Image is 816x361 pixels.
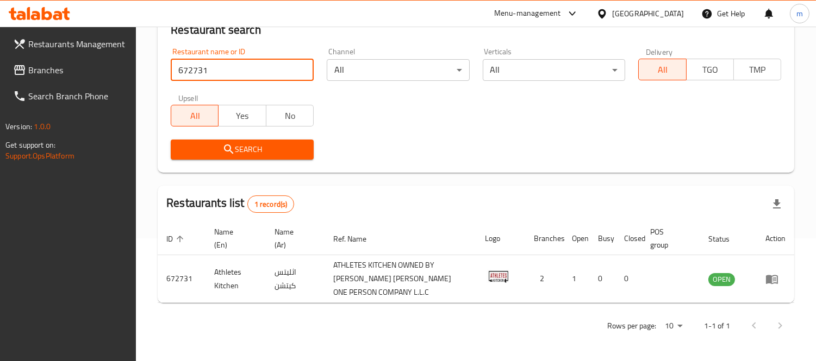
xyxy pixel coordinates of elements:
div: Menu-management [494,7,561,20]
button: TGO [686,59,734,80]
span: Search Branch Phone [28,90,128,103]
span: Version: [5,119,32,134]
div: Export file [764,191,790,217]
button: TMP [733,59,781,80]
span: 1.0.0 [34,119,51,134]
td: 0 [589,255,615,303]
h2: Restaurants list [166,195,294,213]
table: enhanced table [158,222,794,303]
button: Search [171,140,314,160]
td: 0 [615,255,641,303]
button: Yes [218,105,266,126]
span: POS group [650,225,687,251]
button: All [171,105,219,126]
td: ATHLETES KITCHEN OWNED BY [PERSON_NAME] [PERSON_NAME] ONE PERSON COMPANY L.L.C [325,255,476,303]
td: اثليتس كيتشن [266,255,325,303]
div: All [483,59,626,81]
th: Open [563,222,589,255]
span: Name (En) [214,225,253,251]
td: 1 [563,255,589,303]
span: OPEN [708,273,735,286]
span: Status [708,232,744,245]
span: TMP [738,62,777,78]
div: Rows per page: [661,318,687,334]
p: Rows per page: [607,319,656,333]
th: Logo [476,222,525,255]
td: 672731 [158,255,205,303]
input: Search for restaurant name or ID.. [171,59,314,81]
span: Ref. Name [333,232,381,245]
a: Restaurants Management [4,31,136,57]
span: Search [179,143,305,156]
label: Delivery [646,48,673,55]
th: Busy [589,222,615,255]
span: Name (Ar) [275,225,312,251]
a: Branches [4,57,136,83]
span: TGO [691,62,730,78]
th: Branches [525,222,563,255]
div: Menu [765,273,786,286]
th: Closed [615,222,641,255]
div: Total records count [247,195,295,213]
img: Athletes Kitchen [485,263,512,290]
span: All [176,108,214,124]
div: [GEOGRAPHIC_DATA] [612,8,684,20]
span: Yes [223,108,261,124]
button: All [638,59,686,80]
button: No [266,105,314,126]
span: m [796,8,803,20]
span: Branches [28,64,128,77]
span: 1 record(s) [248,199,294,210]
span: Restaurants Management [28,37,128,50]
label: Upsell [178,94,198,102]
th: Action [757,222,794,255]
span: All [643,62,682,78]
span: ID [166,232,187,245]
td: Athletes Kitchen [205,255,266,303]
h2: Restaurant search [171,22,781,38]
span: No [271,108,309,124]
a: Support.OpsPlatform [5,149,74,163]
span: Get support on: [5,138,55,152]
div: All [327,59,470,81]
a: Search Branch Phone [4,83,136,109]
p: 1-1 of 1 [704,319,730,333]
td: 2 [525,255,563,303]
